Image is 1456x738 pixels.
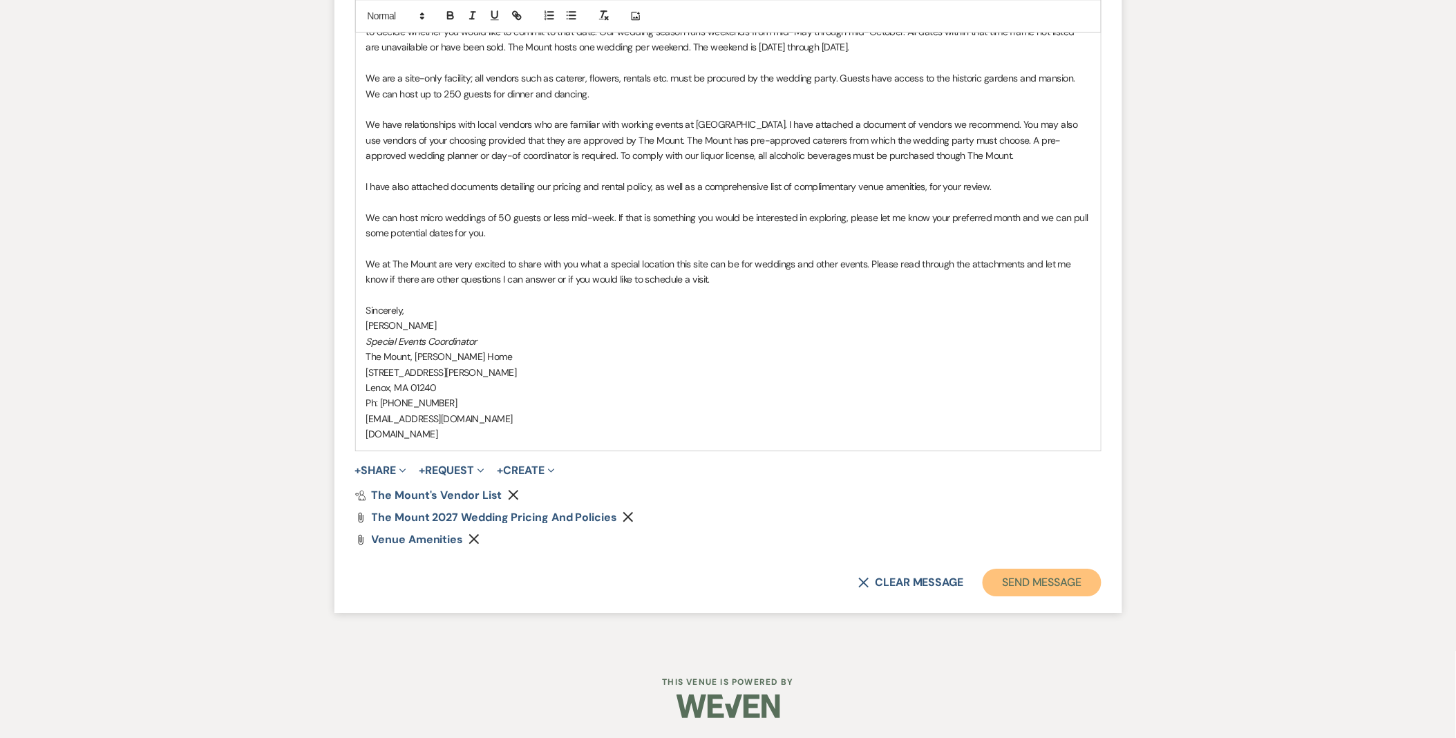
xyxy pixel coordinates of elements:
[366,381,437,394] span: Lenox, MA 01240
[983,569,1101,596] button: Send Message
[372,534,464,545] a: Venue Amenities
[419,465,484,476] button: Request
[372,510,618,524] span: The Mount 2027 Wedding Pricing and Policies
[366,366,517,379] span: [STREET_ADDRESS][PERSON_NAME]
[366,397,457,409] span: Ph: [PHONE_NUMBER]
[366,211,1091,239] span: We can host micro weddings of 50 guests or less mid-week. If that is something you would be inter...
[366,304,404,316] span: Sincerely,
[366,428,438,440] span: [DOMAIN_NAME]
[372,532,464,547] span: Venue Amenities
[366,319,437,332] span: [PERSON_NAME]
[355,465,407,476] button: Share
[366,413,513,425] span: [EMAIL_ADDRESS][DOMAIN_NAME]
[366,258,1074,285] span: We at The Mount are very excited to share with you what a special location this site can be for w...
[355,490,502,501] a: The Mount's Vendor List
[677,682,780,730] img: Weven Logo
[366,350,513,363] span: The Mount, [PERSON_NAME] Home
[366,180,992,193] span: I have also attached documents detailing our pricing and rental policy, as well as a comprehensiv...
[372,512,618,523] a: The Mount 2027 Wedding Pricing and Policies
[366,118,1081,162] span: We have relationships with local vendors who are familiar with working events at [GEOGRAPHIC_DATA...
[355,465,361,476] span: +
[366,335,477,348] em: Special Events Coordinator
[372,488,502,502] span: The Mount's Vendor List
[497,465,503,476] span: +
[497,465,554,476] button: Create
[858,577,963,588] button: Clear message
[366,72,1078,100] span: We are a site-only facility; all vendors such as caterer, flowers, rentals etc. must be procured ...
[419,465,425,476] span: +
